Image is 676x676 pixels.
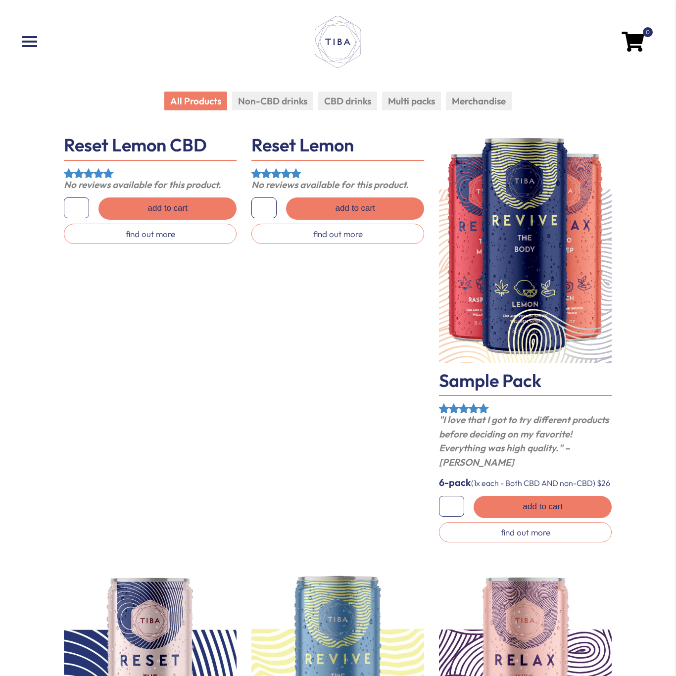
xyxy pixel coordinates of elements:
span: Rated out of 5 [439,403,490,446]
div: Rated 5.00 out of 5 [251,168,302,178]
span: Rated out of 5 [64,168,115,211]
a: find out more [64,224,237,244]
li: Merchandise [446,92,512,111]
a: Reset Lemon [251,134,354,156]
a: Sample Pack [439,369,541,391]
a: find out more [439,522,612,542]
a: Add to cart: “Reset Lemon” [286,197,424,219]
li: CBD drinks [318,92,377,111]
a: 0 [622,35,644,47]
span: Rated out of 5 [251,168,302,211]
em: No reviews available for this product. [64,179,221,191]
em: "I love that I got to try different products before deciding on my favorite! Everything was high ... [439,414,609,468]
a: Sample Pack [439,133,612,363]
a: find out more [251,224,424,244]
li: Non-CBD drinks [232,92,313,111]
div: Rated 5.00 out of 5 [64,168,115,178]
p: (1x each - Both CBD AND non-CBD) $26 [439,475,612,490]
a: Add to cart: “Reset Lemon CBD” [98,197,237,219]
li: Multi packs [382,92,441,111]
a: Reset Lemon CBD [64,134,207,156]
span: 0 [643,27,653,37]
li: All Products [164,92,227,111]
div: Rated 5.00 out of 5 [439,403,490,413]
em: No reviews available for this product. [251,179,409,191]
a: Add to cart: “Sample Pack” [474,496,612,518]
span: 6-pack [439,476,471,488]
